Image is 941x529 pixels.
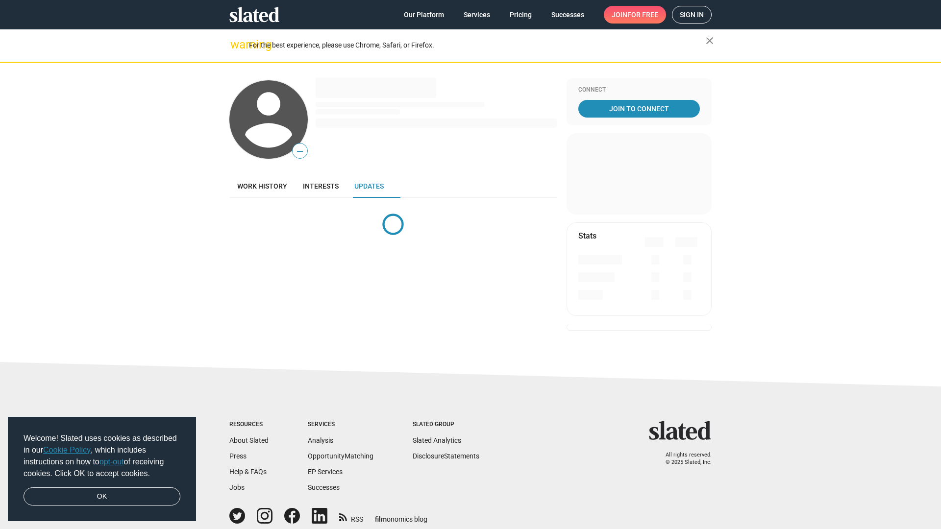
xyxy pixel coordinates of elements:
a: DisclosureStatements [413,452,479,460]
a: Join To Connect [578,100,700,118]
a: Pricing [502,6,540,24]
span: Join [612,6,658,24]
span: Work history [237,182,287,190]
span: Successes [551,6,584,24]
a: Slated Analytics [413,436,461,444]
a: Sign in [672,6,712,24]
span: film [375,515,387,523]
a: Joinfor free [604,6,666,24]
mat-icon: close [704,35,716,47]
span: Welcome! Slated uses cookies as described in our , which includes instructions on how to of recei... [24,433,180,480]
a: Cookie Policy [43,446,91,454]
div: Services [308,421,373,429]
mat-card-title: Stats [578,231,596,241]
a: Interests [295,174,347,198]
a: Updates [347,174,392,198]
span: Join To Connect [580,100,698,118]
div: cookieconsent [8,417,196,522]
a: Analysis [308,436,333,444]
div: For the best experience, please use Chrome, Safari, or Firefox. [249,39,706,52]
div: Resources [229,421,269,429]
a: OpportunityMatching [308,452,373,460]
a: EP Services [308,468,343,476]
span: Our Platform [404,6,444,24]
a: About Slated [229,436,269,444]
mat-icon: warning [230,39,242,50]
a: Our Platform [396,6,452,24]
span: Services [464,6,490,24]
span: Sign in [680,6,704,23]
span: Pricing [510,6,532,24]
div: Slated Group [413,421,479,429]
div: Connect [578,86,700,94]
span: Interests [303,182,339,190]
a: dismiss cookie message [24,487,180,506]
span: — [293,145,307,158]
a: Services [456,6,498,24]
a: opt-out [99,457,124,466]
span: Updates [354,182,384,190]
a: Work history [229,174,295,198]
p: All rights reserved. © 2025 Slated, Inc. [655,452,712,466]
a: Jobs [229,483,245,491]
a: filmonomics blog [375,507,427,524]
a: RSS [339,509,363,524]
span: for free [627,6,658,24]
a: Successes [544,6,592,24]
a: Successes [308,483,340,491]
a: Help & FAQs [229,468,267,476]
a: Press [229,452,247,460]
